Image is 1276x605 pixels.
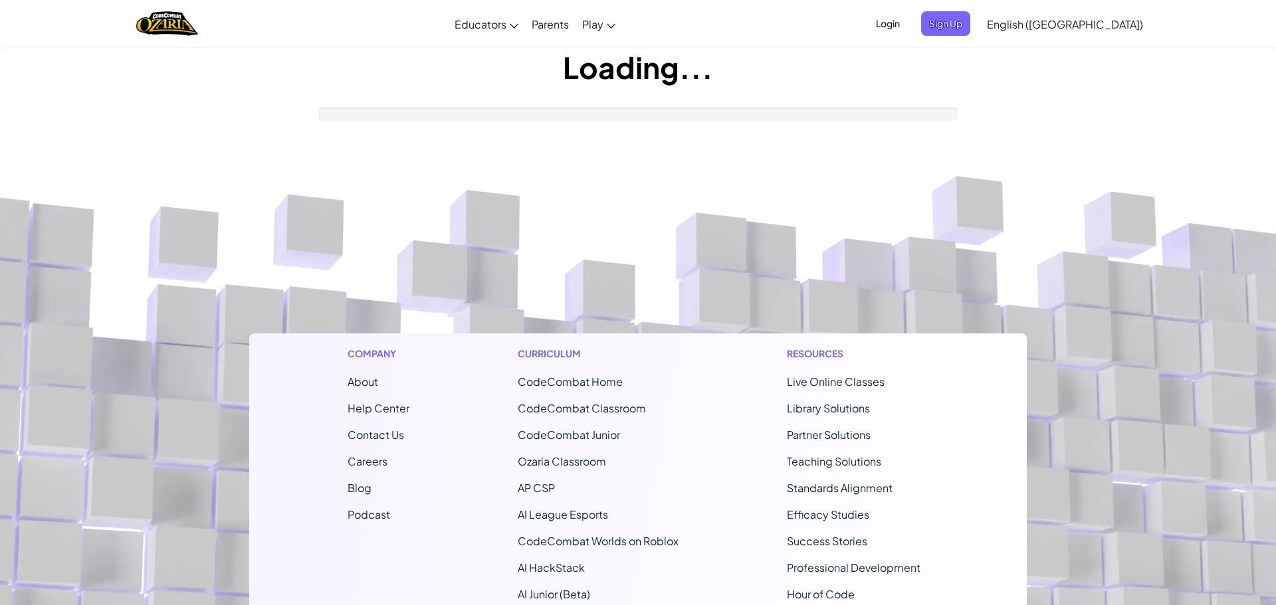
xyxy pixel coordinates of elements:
a: Educators [448,6,525,42]
a: Success Stories [787,534,867,548]
a: Professional Development [787,561,920,574]
a: Podcast [348,507,390,521]
a: Library Solutions [787,401,870,415]
span: Educators [455,17,506,31]
a: CodeCombat Junior [518,428,620,442]
a: Partner Solutions [787,428,871,442]
a: AI HackStack [518,561,585,574]
button: Sign Up [921,11,970,36]
a: CodeCombat Worlds on Roblox [518,534,679,548]
a: AI Junior (Beta) [518,587,590,601]
span: CodeCombat Home [518,375,623,389]
span: Contact Us [348,428,404,442]
span: English ([GEOGRAPHIC_DATA]) [987,17,1143,31]
a: Live Online Classes [787,375,885,389]
a: Blog [348,481,372,495]
button: Login [868,11,908,36]
a: Efficacy Studies [787,507,869,521]
span: Play [582,17,603,31]
a: English ([GEOGRAPHIC_DATA]) [980,6,1150,42]
a: Ozaria Classroom [518,454,606,468]
a: About [348,375,378,389]
a: Help Center [348,401,409,415]
img: Home [136,10,198,37]
a: CodeCombat Classroom [518,401,646,415]
a: AI League Esports [518,507,608,521]
h1: Company [348,347,409,361]
a: Teaching Solutions [787,454,881,468]
a: Ozaria by CodeCombat logo [136,10,198,37]
a: Careers [348,454,387,468]
a: Hour of Code [787,587,855,601]
a: Parents [525,6,576,42]
a: AP CSP [518,481,555,495]
h1: Curriculum [518,347,679,361]
a: Standards Alignment [787,481,893,495]
h1: Resources [787,347,928,361]
a: Play [576,6,622,42]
